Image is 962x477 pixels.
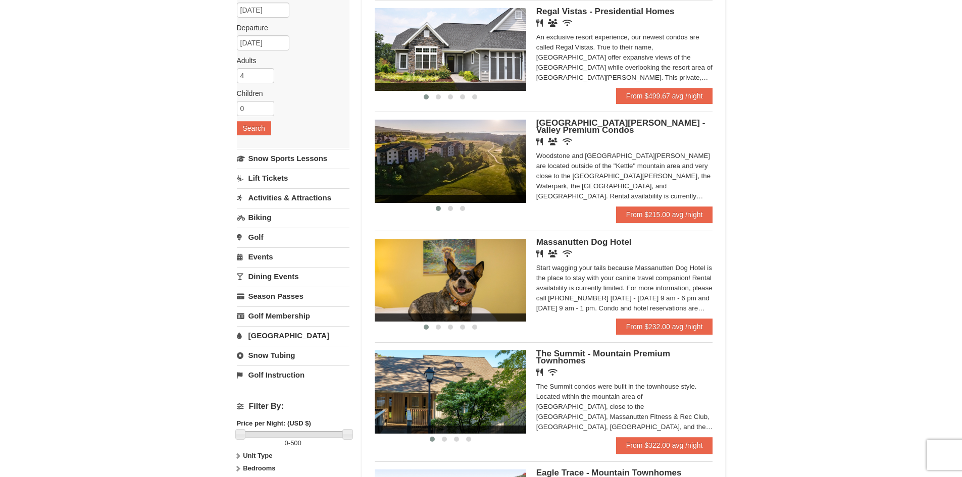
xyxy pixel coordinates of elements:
h4: Filter By: [237,402,349,411]
a: From $232.00 avg /night [616,319,713,335]
a: Dining Events [237,267,349,286]
a: From $322.00 avg /night [616,437,713,453]
i: Wireless Internet (free) [563,19,572,27]
a: Activities & Attractions [237,188,349,207]
span: 0 [285,439,288,447]
div: Start wagging your tails because Massanutten Dog Hotel is the place to stay with your canine trav... [536,263,713,313]
div: The Summit condos were built in the townhouse style. Located within the mountain area of [GEOGRAP... [536,382,713,432]
i: Banquet Facilities [548,138,558,145]
a: Biking [237,208,349,227]
label: Departure [237,23,342,33]
button: Search [237,121,271,135]
span: Regal Vistas - Presidential Homes [536,7,675,16]
strong: Bedrooms [243,464,275,472]
a: Lift Tickets [237,169,349,187]
a: Golf [237,228,349,246]
a: Season Passes [237,287,349,305]
i: Wireless Internet (free) [548,368,558,376]
strong: Price per Night: (USD $) [237,419,311,427]
i: Restaurant [536,138,543,145]
i: Restaurant [536,250,543,257]
i: Restaurant [536,368,543,376]
a: Golf Instruction [237,365,349,384]
i: Banquet Facilities [548,19,558,27]
a: Golf Membership [237,306,349,325]
span: [GEOGRAPHIC_DATA][PERSON_NAME] - Valley Premium Condos [536,118,705,135]
i: Restaurant [536,19,543,27]
span: 500 [290,439,301,447]
i: Wireless Internet (free) [563,138,572,145]
label: Adults [237,56,342,66]
div: An exclusive resort experience, our newest condos are called Regal Vistas. True to their name, [G... [536,32,713,83]
i: Banquet Facilities [548,250,558,257]
a: Snow Tubing [237,346,349,364]
label: Children [237,88,342,98]
span: Massanutten Dog Hotel [536,237,632,247]
strong: Unit Type [243,452,272,459]
i: Wireless Internet (free) [563,250,572,257]
a: From $499.67 avg /night [616,88,713,104]
a: Events [237,247,349,266]
a: From $215.00 avg /night [616,206,713,223]
div: Woodstone and [GEOGRAPHIC_DATA][PERSON_NAME] are located outside of the "Kettle" mountain area an... [536,151,713,201]
a: [GEOGRAPHIC_DATA] [237,326,349,345]
a: Snow Sports Lessons [237,149,349,168]
label: - [237,438,349,448]
span: The Summit - Mountain Premium Townhomes [536,349,670,365]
